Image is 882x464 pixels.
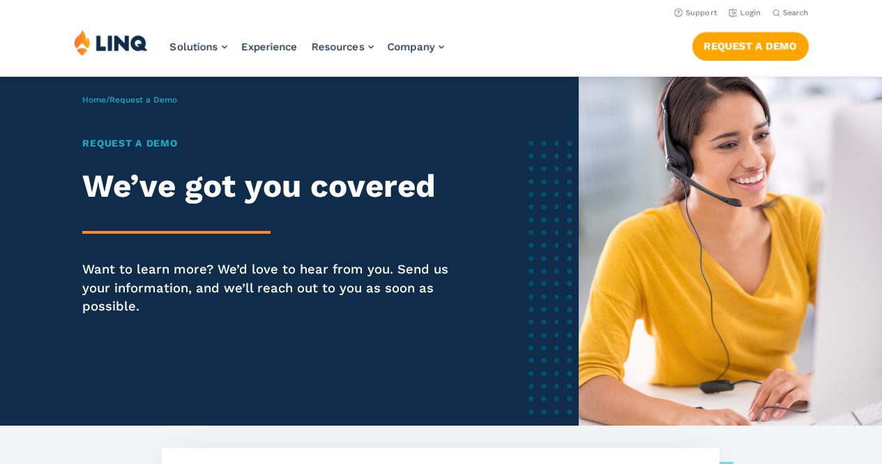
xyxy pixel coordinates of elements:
[109,95,177,105] span: Request a Demo
[783,8,809,17] span: Search
[82,260,473,315] p: Want to learn more? We’d love to hear from you. Send us your information, and we’ll reach out to ...
[170,29,444,75] nav: Primary Navigation
[82,95,177,105] span: /
[74,29,148,56] img: LINQ | K‑12 Software
[692,32,809,60] a: Request a Demo
[170,40,218,53] span: Solutions
[312,40,374,53] a: Resources
[170,40,227,53] a: Solutions
[729,8,761,17] a: Login
[674,8,717,17] a: Support
[82,168,473,205] h2: We’ve got you covered
[388,40,444,53] a: Company
[241,40,298,53] a: Experience
[312,40,365,53] span: Resources
[579,77,882,426] img: Female software representative
[692,29,809,60] nav: Button Navigation
[82,136,473,151] h1: Request a Demo
[773,8,809,18] button: Open Search Bar
[82,95,106,105] a: Home
[388,40,435,53] span: Company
